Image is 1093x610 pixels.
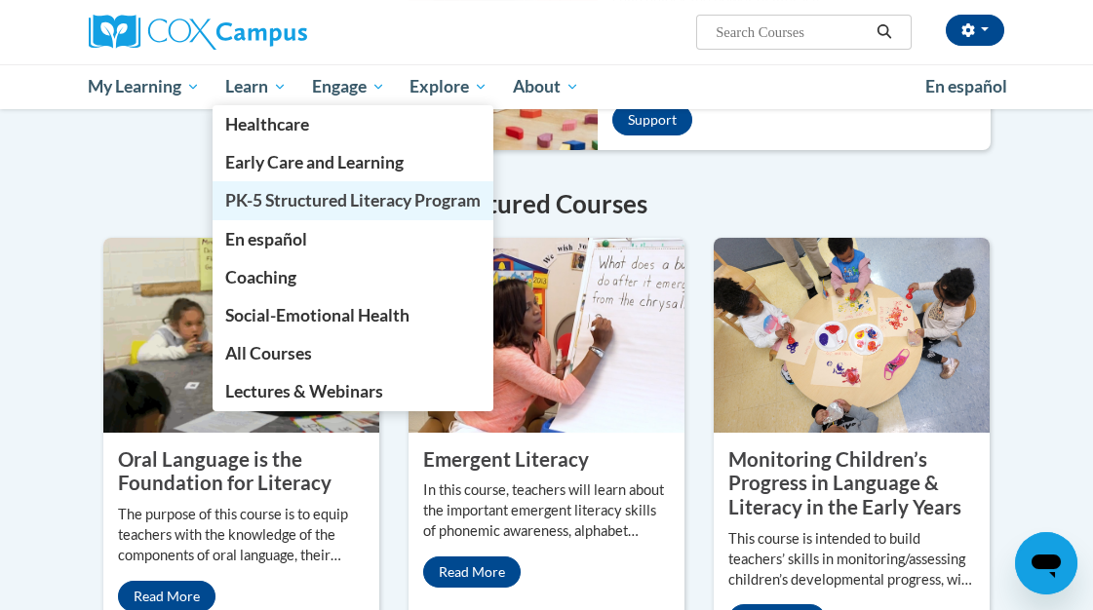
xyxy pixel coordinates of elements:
[118,505,365,566] p: The purpose of this course is to equip teachers with the knowledge of the components of oral lang...
[513,75,579,98] span: About
[225,381,383,401] span: Lectures & Webinars
[714,20,870,44] input: Search Courses
[225,229,307,249] span: En español
[714,238,990,433] img: Monitoring Children’s Progress in Language & Literacy in the Early Years
[225,75,287,98] span: Learn
[870,20,899,44] button: Search
[89,15,307,50] img: Cox Campus
[213,334,493,372] a: All Courses
[225,190,481,210] span: PK-5 Structured Literacy Program
[409,238,684,433] img: Emergent Literacy
[728,529,975,591] p: This course is intended to build teachers’ skills in monitoring/assessing children’s developmenta...
[1015,532,1077,594] iframe: Button to launch messaging window
[76,64,214,109] a: My Learning
[946,15,1004,46] button: Account Settings
[500,64,592,109] a: About
[213,64,299,109] a: Learn
[397,64,500,109] a: Explore
[728,447,961,518] property: Monitoring Children’s Progress in Language & Literacy in the Early Years
[213,296,493,334] a: Social-Emotional Health
[74,64,1020,109] div: Main menu
[925,76,1007,96] span: En español
[213,181,493,219] a: PK-5 Structured Literacy Program
[423,447,589,471] property: Emergent Literacy
[103,238,379,433] img: Oral Language is the Foundation for Literacy
[225,343,312,363] span: All Courses
[88,75,200,98] span: My Learning
[103,185,991,223] h4: Featured Courses
[423,480,670,542] p: In this course, teachers will learn about the important emergent literacy skills of phonemic awar...
[225,305,410,325] span: Social-Emotional Health
[213,258,493,296] a: Coaching
[213,220,493,258] a: En español
[225,267,296,287] span: Coaching
[312,75,385,98] span: Engage
[225,114,309,134] span: Healthcare
[612,104,692,135] a: Support
[225,152,404,172] span: Early Care and Learning
[89,15,374,50] a: Cox Campus
[299,64,398,109] a: Engage
[118,447,332,495] property: Oral Language is the Foundation for Literacy
[410,75,488,98] span: Explore
[213,143,493,181] a: Early Care and Learning
[213,105,493,143] a: Healthcare
[423,556,521,588] a: Read More
[213,372,493,410] a: Lectures & Webinars
[913,66,1020,107] a: En español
